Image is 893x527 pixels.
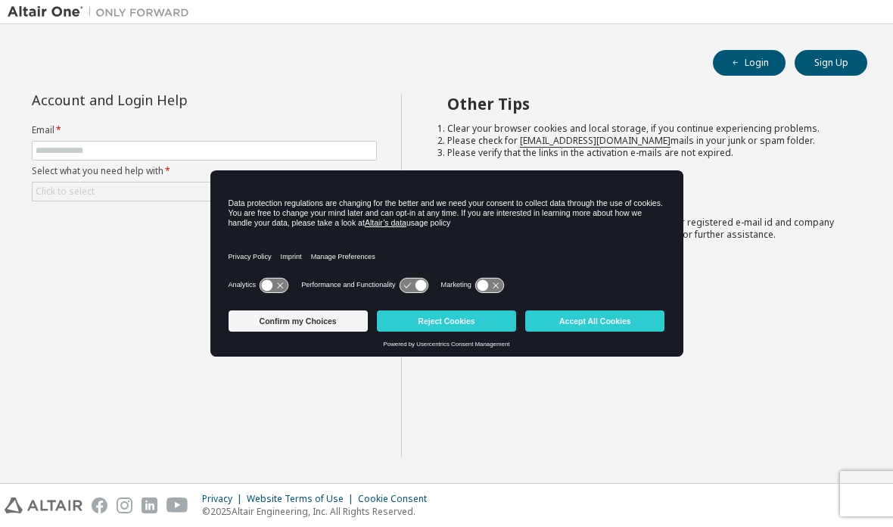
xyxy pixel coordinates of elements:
div: Click to select [33,182,376,201]
img: youtube.svg [166,497,188,513]
li: Please check for mails in your junk or spam folder. [447,135,841,147]
div: Click to select [36,186,95,198]
div: Website Terms of Use [247,493,358,505]
img: altair_logo.svg [5,497,82,513]
div: Privacy [202,493,247,505]
label: Email [32,124,377,136]
img: linkedin.svg [142,497,157,513]
div: Account and Login Help [32,94,308,106]
div: Cookie Consent [358,493,436,505]
img: Altair One [8,5,197,20]
li: Clear your browser cookies and local storage, if you continue experiencing problems. [447,123,841,135]
span: with a brief description of the problem, your registered e-mail id and company details. Our suppo... [447,216,834,241]
img: facebook.svg [92,497,107,513]
li: Please verify that the links in the activation e-mails are not expired. [447,147,841,159]
img: instagram.svg [117,497,132,513]
button: Sign Up [795,50,867,76]
button: Login [713,50,786,76]
h2: Other Tips [447,94,841,114]
label: Select what you need help with [32,165,377,177]
p: © 2025 Altair Engineering, Inc. All Rights Reserved. [202,505,436,518]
